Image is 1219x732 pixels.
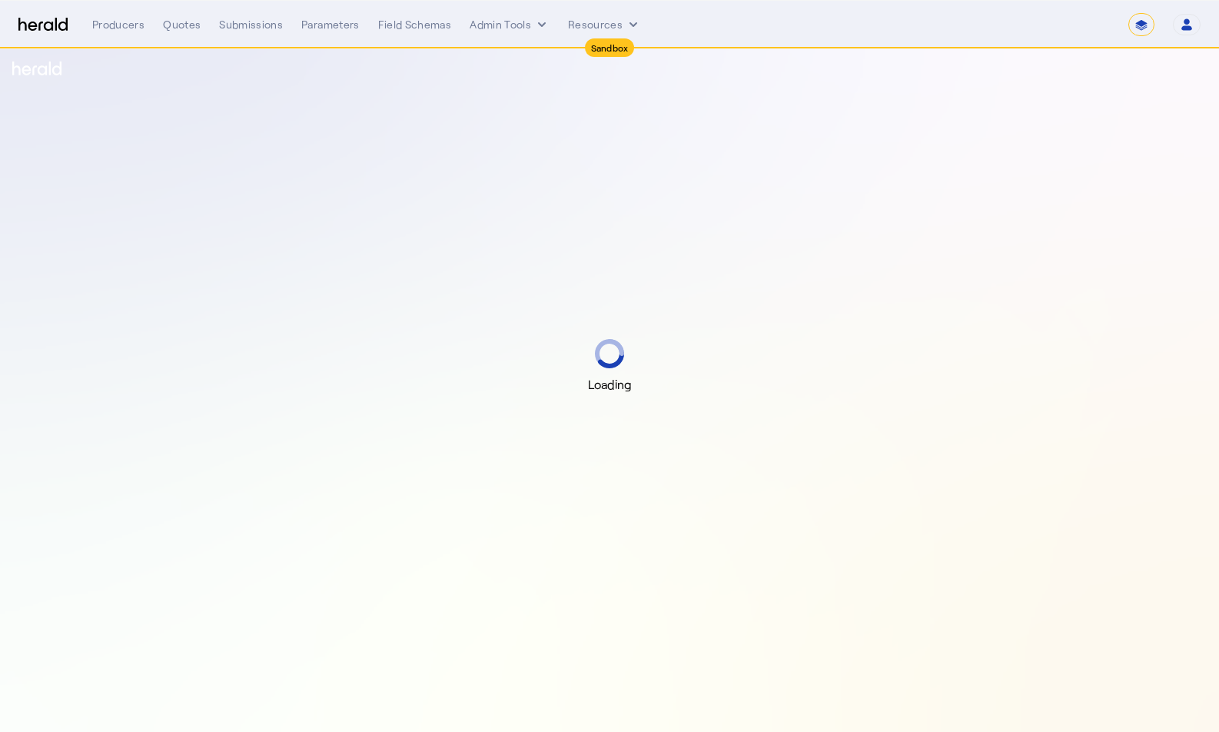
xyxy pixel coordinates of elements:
[585,38,635,57] div: Sandbox
[378,17,452,32] div: Field Schemas
[18,18,68,32] img: Herald Logo
[92,17,144,32] div: Producers
[219,17,283,32] div: Submissions
[568,17,641,32] button: Resources dropdown menu
[470,17,550,32] button: internal dropdown menu
[301,17,360,32] div: Parameters
[163,17,201,32] div: Quotes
